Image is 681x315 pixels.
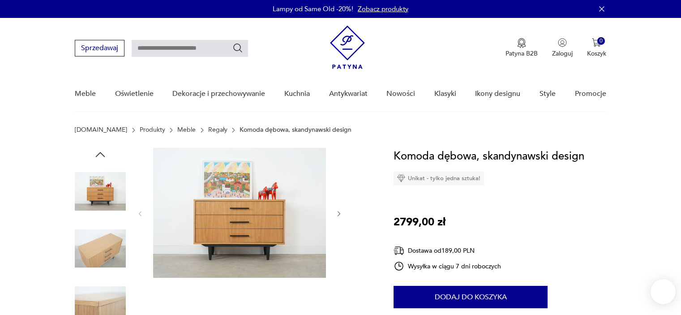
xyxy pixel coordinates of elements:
img: Ikona koszyka [592,38,601,47]
a: Meble [75,77,96,111]
a: Regały [208,126,227,134]
button: Zaloguj [552,38,573,58]
p: Komoda dębowa, skandynawski design [240,126,351,134]
a: Nowości [386,77,415,111]
img: Ikona medalu [517,38,526,48]
img: Ikonka użytkownika [558,38,567,47]
a: Dekoracje i przechowywanie [172,77,265,111]
a: Oświetlenie [115,77,154,111]
img: Zdjęcie produktu Komoda dębowa, skandynawski design [75,166,126,217]
button: Dodaj do koszyka [394,286,548,308]
div: 0 [597,37,605,45]
a: Kuchnia [284,77,310,111]
a: Style [540,77,556,111]
div: Unikat - tylko jedna sztuka! [394,172,484,185]
a: Ikona medaluPatyna B2B [505,38,538,58]
a: Produkty [140,126,165,134]
img: Patyna - sklep z meblami i dekoracjami vintage [330,26,365,69]
a: Klasyki [434,77,456,111]
button: Szukaj [232,43,243,53]
button: Sprzedawaj [75,40,124,56]
iframe: Smartsupp widget button [651,279,676,304]
div: Dostawa od 189,00 PLN [394,245,501,256]
img: Ikona diamentu [397,174,405,182]
div: Wysyłka w ciągu 7 dni roboczych [394,261,501,272]
p: Patyna B2B [505,49,538,58]
p: Zaloguj [552,49,573,58]
button: Patyna B2B [505,38,538,58]
a: Antykwariat [329,77,368,111]
a: Promocje [575,77,606,111]
button: 0Koszyk [587,38,606,58]
p: Lampy od Same Old -20%! [273,4,353,13]
a: Ikony designu [475,77,520,111]
p: 2799,00 zł [394,214,445,231]
a: Meble [177,126,196,134]
a: Sprzedawaj [75,46,124,52]
img: Zdjęcie produktu Komoda dębowa, skandynawski design [75,223,126,274]
a: [DOMAIN_NAME] [75,126,127,134]
img: Ikona dostawy [394,245,404,256]
p: Koszyk [587,49,606,58]
h1: Komoda dębowa, skandynawski design [394,148,584,165]
img: Zdjęcie produktu Komoda dębowa, skandynawski design [153,148,326,278]
a: Zobacz produkty [358,4,408,13]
